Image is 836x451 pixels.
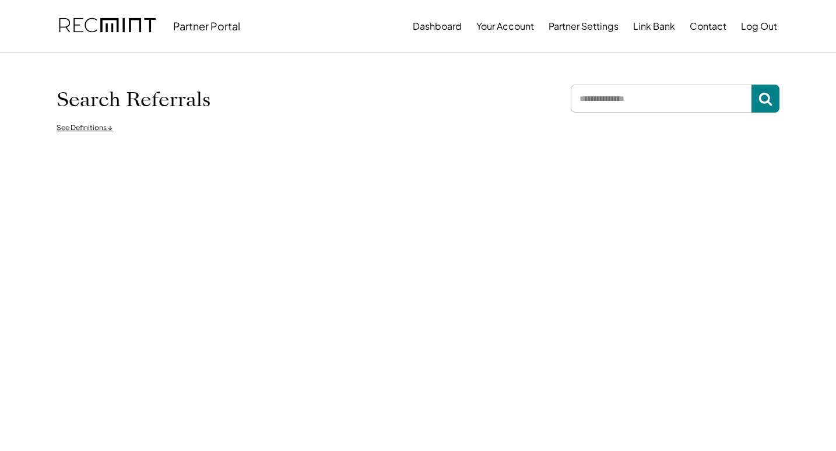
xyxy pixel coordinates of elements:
[549,15,619,38] button: Partner Settings
[59,6,156,46] img: recmint-logotype%403x.png
[741,15,777,38] button: Log Out
[173,19,240,33] div: Partner Portal
[690,15,726,38] button: Contact
[57,88,210,112] h1: Search Referrals
[476,15,534,38] button: Your Account
[57,123,113,133] div: See Definitions ↓
[413,15,462,38] button: Dashboard
[633,15,675,38] button: Link Bank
